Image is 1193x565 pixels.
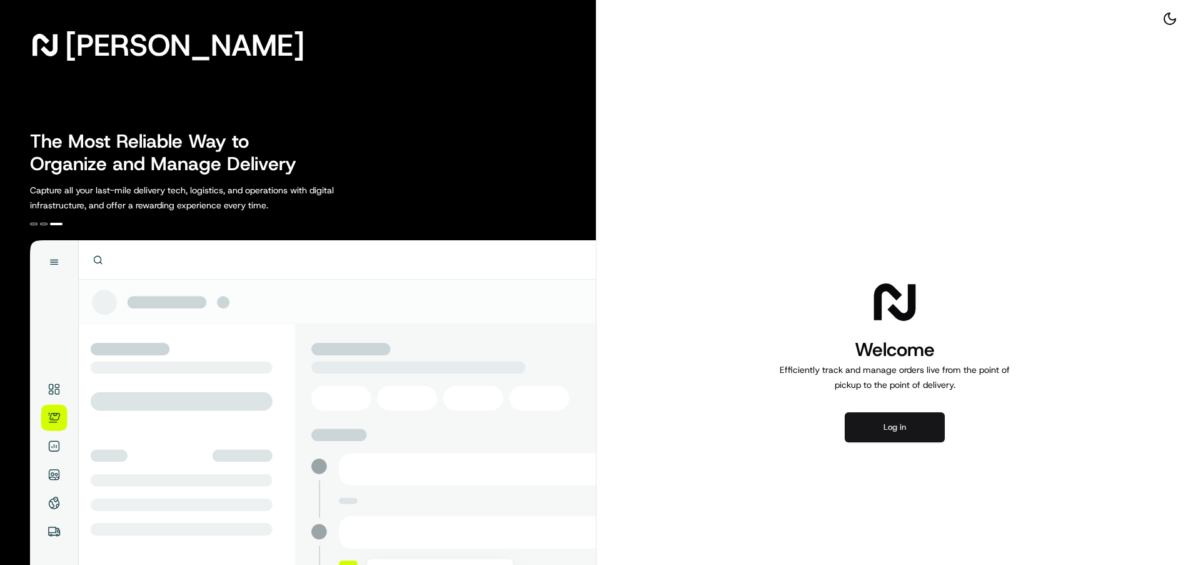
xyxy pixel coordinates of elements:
[775,337,1015,362] h1: Welcome
[30,130,310,175] h2: The Most Reliable Way to Organize and Manage Delivery
[30,183,390,213] p: Capture all your last-mile delivery tech, logistics, and operations with digital infrastructure, ...
[775,362,1015,392] p: Efficiently track and manage orders live from the point of pickup to the point of delivery.
[65,33,305,58] span: [PERSON_NAME]
[845,412,945,442] button: Log in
